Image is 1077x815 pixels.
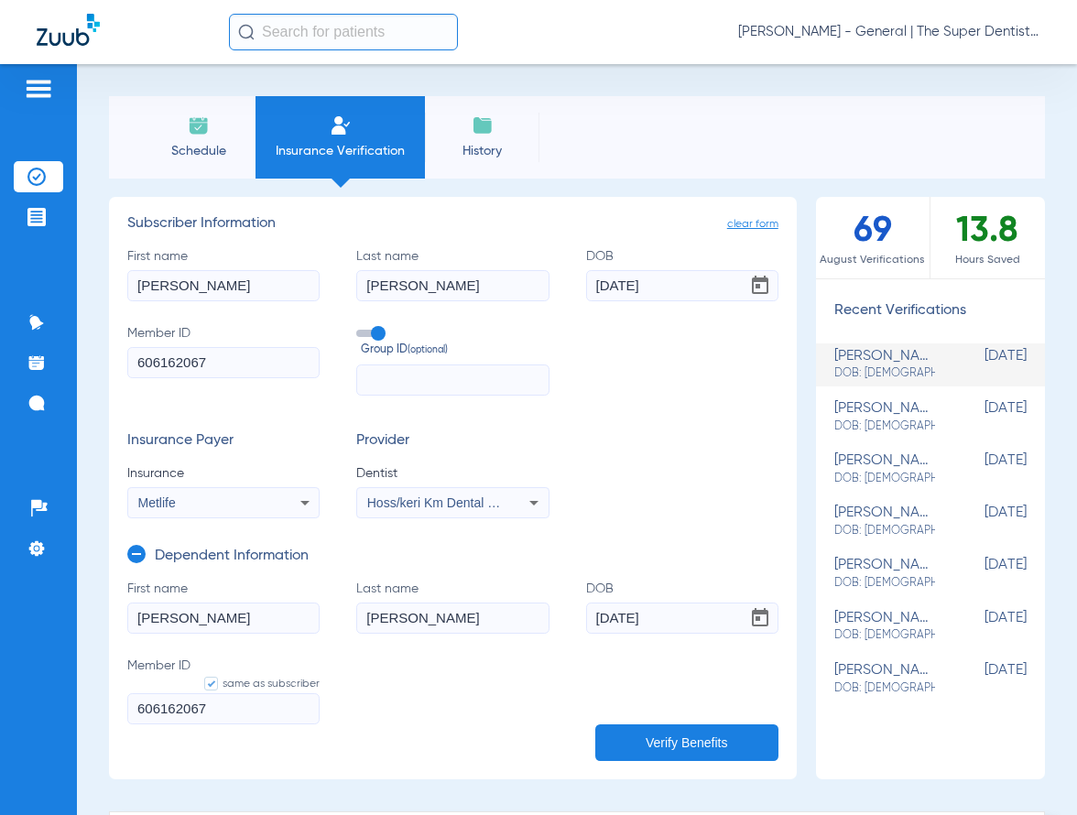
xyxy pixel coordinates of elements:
span: [DATE] [935,662,1027,696]
span: History [439,142,526,160]
span: Schedule [155,142,242,160]
input: Member ID [127,347,320,378]
span: Hoss/keri Km Dental Group Apc 1235655788 [367,495,623,510]
div: [PERSON_NAME] [PERSON_NAME] [834,452,935,486]
label: same as subscriber [186,675,320,693]
div: 69 [816,197,930,278]
span: August Verifications [816,251,930,269]
span: clear form [727,215,778,234]
span: DOB: [DEMOGRAPHIC_DATA] [834,523,935,539]
div: [PERSON_NAME] [834,348,935,382]
span: [DATE] [935,348,1027,382]
label: Last name [356,580,549,634]
small: (optional) [408,342,448,359]
label: DOB [586,580,778,634]
span: [DATE] [935,452,1027,486]
input: Last name [356,603,549,634]
button: Verify Benefits [595,724,778,761]
span: [DATE] [935,557,1027,591]
h3: Dependent Information [155,548,309,566]
span: Metlife [138,495,176,510]
label: First name [127,580,320,634]
span: Insurance [127,464,320,483]
img: Zuub Logo [37,14,100,46]
input: DOBOpen calendar [586,270,778,301]
div: [PERSON_NAME] [834,505,935,538]
div: 13.8 [930,197,1045,278]
span: DOB: [DEMOGRAPHIC_DATA] [834,627,935,644]
h3: Recent Verifications [816,302,1045,321]
img: Manual Insurance Verification [330,114,352,136]
span: DOB: [DEMOGRAPHIC_DATA] [834,418,935,435]
div: [PERSON_NAME] [PERSON_NAME] [834,662,935,696]
input: Search for patients [229,14,458,50]
img: hamburger-icon [24,78,53,100]
label: Member ID [127,324,320,396]
input: Member IDsame as subscriber [127,693,320,724]
span: DOB: [DEMOGRAPHIC_DATA] [834,680,935,697]
span: Insurance Verification [269,142,411,160]
button: Open calendar [742,267,778,304]
input: First name [127,603,320,634]
span: DOB: [DEMOGRAPHIC_DATA] [834,575,935,592]
span: DOB: [DEMOGRAPHIC_DATA] [834,365,935,382]
span: [PERSON_NAME] - General | The Super Dentists [738,23,1040,41]
span: [DATE] [935,400,1027,434]
h3: Insurance Payer [127,432,320,451]
h3: Provider [356,432,549,451]
span: Dentist [356,464,549,483]
h3: Subscriber Information [127,215,778,234]
label: Member ID [127,657,320,724]
img: History [472,114,494,136]
label: DOB [586,247,778,301]
input: Last name [356,270,549,301]
span: [DATE] [935,610,1027,644]
span: [DATE] [935,505,1027,538]
span: DOB: [DEMOGRAPHIC_DATA] [834,471,935,487]
button: Open calendar [742,600,778,636]
span: Hours Saved [930,251,1045,269]
input: First name [127,270,320,301]
div: [PERSON_NAME] [834,610,935,644]
label: First name [127,247,320,301]
iframe: Chat Widget [985,727,1077,815]
img: Search Icon [238,24,255,40]
div: [PERSON_NAME] [834,400,935,434]
label: Last name [356,247,549,301]
div: [PERSON_NAME] [834,557,935,591]
img: Schedule [188,114,210,136]
span: Group ID [361,342,549,359]
input: DOBOpen calendar [586,603,778,634]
